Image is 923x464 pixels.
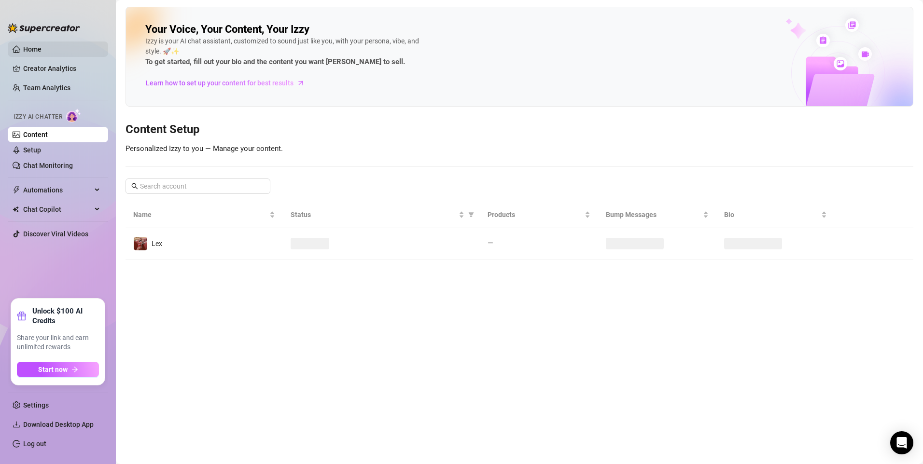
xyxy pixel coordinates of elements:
[17,362,99,377] button: Start nowarrow-right
[140,181,257,191] input: Search account
[724,209,819,220] span: Bio
[283,202,480,228] th: Status
[890,431,913,454] div: Open Intercom Messenger
[598,202,716,228] th: Bump Messages
[17,311,27,321] span: gift
[126,122,913,137] h3: Content Setup
[32,306,99,326] strong: Unlock $100 AI Credits
[145,36,435,68] div: Izzy is your AI chat assistant, customized to sound just like you, with your persona, vibe, and s...
[23,131,48,138] a: Content
[38,366,68,373] span: Start now
[480,202,598,228] th: Products
[23,230,88,238] a: Discover Viral Videos
[606,209,701,220] span: Bump Messages
[145,75,312,91] a: Learn how to set up your content for best results
[488,239,493,247] span: —
[23,202,92,217] span: Chat Copilot
[716,202,835,228] th: Bio
[23,146,41,154] a: Setup
[468,212,474,218] span: filter
[23,421,94,428] span: Download Desktop App
[131,183,138,190] span: search
[66,109,81,123] img: AI Chatter
[152,240,162,247] span: Lex
[126,144,283,153] span: Personalized Izzy to you — Manage your content.
[488,209,583,220] span: Products
[23,401,49,409] a: Settings
[13,206,19,213] img: Chat Copilot
[8,23,80,33] img: logo-BBDzfeDw.svg
[23,440,46,448] a: Log out
[23,84,70,92] a: Team Analytics
[23,45,42,53] a: Home
[145,57,405,66] strong: To get started, fill out your bio and the content you want [PERSON_NAME] to sell.
[296,78,306,88] span: arrow-right
[13,421,20,428] span: download
[145,23,309,36] h2: Your Voice, Your Content, Your Izzy
[133,209,267,220] span: Name
[23,162,73,169] a: Chat Monitoring
[291,209,457,220] span: Status
[23,61,100,76] a: Creator Analytics
[466,207,476,222] span: filter
[126,202,283,228] th: Name
[14,112,62,122] span: Izzy AI Chatter
[134,237,147,250] img: Lex
[763,8,913,106] img: ai-chatter-content-library-cLFOSyPT.png
[17,333,99,352] span: Share your link and earn unlimited rewards
[146,78,294,88] span: Learn how to set up your content for best results
[71,366,78,373] span: arrow-right
[13,186,20,194] span: thunderbolt
[23,182,92,198] span: Automations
